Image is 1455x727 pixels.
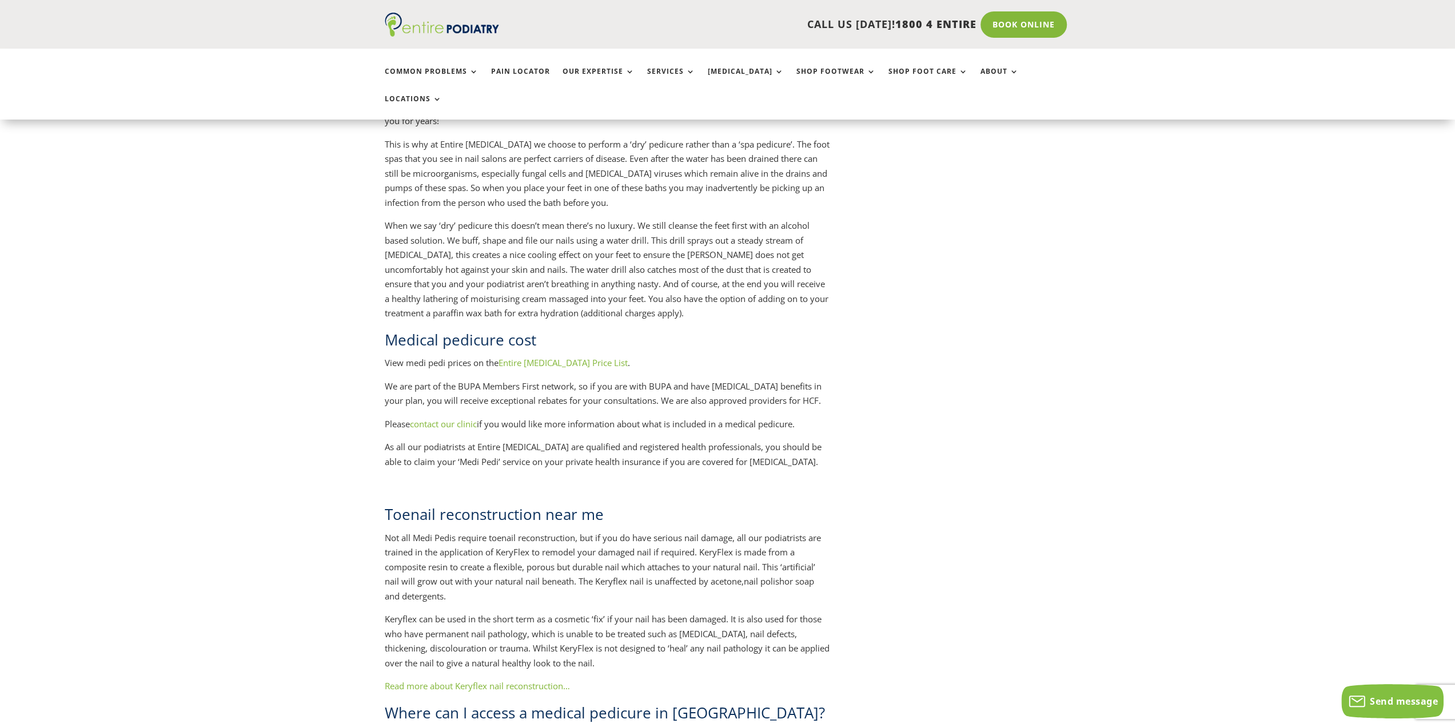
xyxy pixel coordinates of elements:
[385,531,830,613] p: Not all Medi Pedis require toenail reconstruction, but if you do have serious nail damage, all ou...
[888,67,968,92] a: Shop Foot Care
[385,219,830,329] p: When we say ‘dry’ pedicure this doesn’t mean there’s no luxury. We still cleanse the feet first w...
[385,379,830,417] p: We are part of the BUPA Members First network, so if you are with BUPA and have [MEDICAL_DATA] be...
[647,67,695,92] a: Services
[385,440,830,478] p: As all our podiatrists at Entire [MEDICAL_DATA] are qualified and registered health professionals...
[980,67,1019,92] a: About
[543,17,976,32] p: CALL US [DATE]!
[385,612,830,679] p: Keryflex can be used in the short term as a cosmetic ‘fix’ if your nail has been damaged. It is a...
[796,67,876,92] a: Shop Footwear
[1370,695,1438,708] span: Send message
[1341,684,1444,718] button: Send message
[385,356,830,379] p: View medi pedi prices on the .
[708,67,784,92] a: [MEDICAL_DATA]
[385,680,570,692] a: Read more about Keryflex nail reconstruction…
[385,504,830,530] h2: Toenail reconstruction near me
[491,67,550,92] a: Pain Locator
[385,67,479,92] a: Common Problems
[563,67,635,92] a: Our Expertise
[385,13,499,37] img: logo (1)
[385,137,830,219] p: This is why at Entire [MEDICAL_DATA] we choose to perform a ‘dry’ pedicure rather than a ‘spa ped...
[385,417,830,440] p: Please if you would like more information about what is included in a medical pedicure.
[385,329,830,356] h2: Medical pedicure cost
[895,17,976,31] span: 1800 4 ENTIRE
[385,27,499,39] a: Entire Podiatry
[744,575,784,587] keyword: nail polish
[499,357,628,368] a: Entire [MEDICAL_DATA] Price List
[980,11,1067,38] a: Book Online
[385,95,442,120] a: Locations
[410,418,477,430] a: contact our clinic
